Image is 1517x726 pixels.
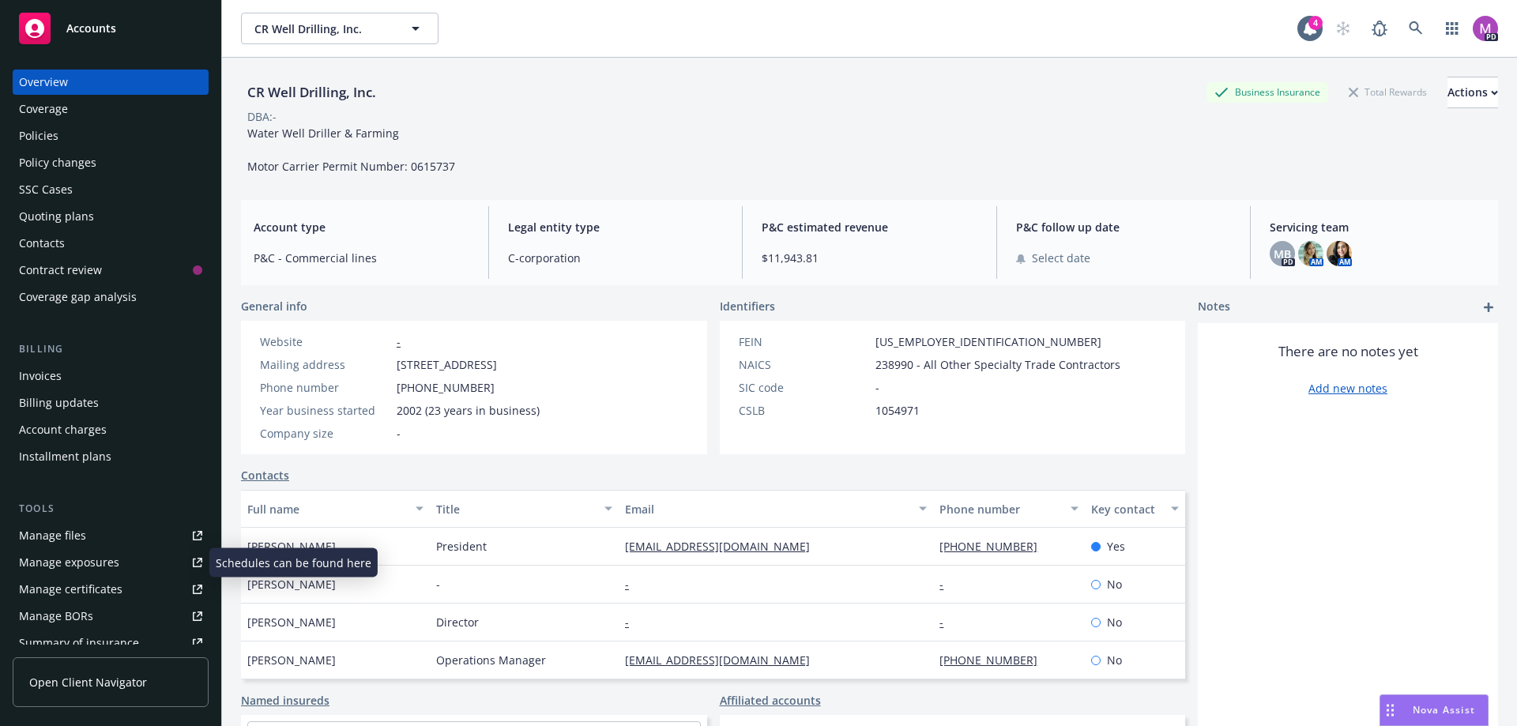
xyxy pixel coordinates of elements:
button: Actions [1447,77,1498,108]
span: [US_EMPLOYER_IDENTIFICATION_NUMBER] [875,333,1101,350]
a: Contacts [241,467,289,483]
span: Accounts [66,22,116,35]
a: Account charges [13,417,209,442]
a: - [939,577,956,592]
div: Installment plans [19,444,111,469]
div: Billing [13,341,209,357]
a: Quoting plans [13,204,209,229]
a: Policies [13,123,209,149]
div: Manage BORs [19,604,93,629]
a: - [939,615,956,630]
div: 4 [1308,16,1323,30]
a: Overview [13,70,209,95]
div: Phone number [939,501,1060,517]
a: Search [1400,13,1432,44]
div: CSLB [739,402,869,419]
span: P&C estimated revenue [762,219,977,235]
div: Year business started [260,402,390,419]
span: [PERSON_NAME] [247,538,336,555]
span: General info [241,298,307,314]
div: Policies [19,123,58,149]
div: Account charges [19,417,107,442]
a: Manage files [13,523,209,548]
button: Key contact [1085,490,1185,528]
a: Contract review [13,258,209,283]
span: 1054971 [875,402,920,419]
span: P&C follow up date [1016,219,1232,235]
button: CR Well Drilling, Inc. [241,13,439,44]
div: Phone number [260,379,390,396]
div: Summary of insurance [19,630,139,656]
div: Full name [247,501,406,517]
div: Tools [13,501,209,517]
a: Coverage gap analysis [13,284,209,310]
button: Full name [241,490,430,528]
div: SIC code [739,379,869,396]
span: No [1107,614,1122,630]
a: Billing updates [13,390,209,416]
div: Contacts [19,231,65,256]
a: Report a Bug [1364,13,1395,44]
div: Title [436,501,595,517]
div: NAICS [739,356,869,373]
a: [EMAIL_ADDRESS][DOMAIN_NAME] [625,653,822,668]
a: SSC Cases [13,177,209,202]
a: [PHONE_NUMBER] [939,539,1050,554]
a: Policy changes [13,150,209,175]
span: $11,943.81 [762,250,977,266]
span: There are no notes yet [1278,342,1418,361]
span: CR Well Drilling, Inc. [254,21,391,37]
a: Manage BORs [13,604,209,629]
span: [STREET_ADDRESS] [397,356,497,373]
a: Summary of insurance [13,630,209,656]
span: P&C - Commercial lines [254,250,469,266]
div: Business Insurance [1206,82,1328,102]
a: Invoices [13,363,209,389]
div: Invoices [19,363,62,389]
div: Key contact [1091,501,1161,517]
a: [PHONE_NUMBER] [939,653,1050,668]
div: Coverage gap analysis [19,284,137,310]
span: Identifiers [720,298,775,314]
span: Water Well Driller & Farming Motor Carrier Permit Number: 0615737 [247,126,455,174]
button: Email [619,490,933,528]
a: - [625,577,642,592]
div: Actions [1447,77,1498,107]
a: Coverage [13,96,209,122]
span: President [436,538,487,555]
span: Nova Assist [1413,703,1475,717]
div: Website [260,333,390,350]
span: No [1107,576,1122,592]
div: Policy changes [19,150,96,175]
div: Manage files [19,523,86,548]
a: Switch app [1436,13,1468,44]
div: CR Well Drilling, Inc. [241,82,382,103]
div: Manage certificates [19,577,122,602]
span: [PERSON_NAME] [247,576,336,592]
span: MB [1274,246,1291,262]
span: Operations Manager [436,652,546,668]
img: photo [1473,16,1498,41]
span: 238990 - All Other Specialty Trade Contractors [875,356,1120,373]
button: Title [430,490,619,528]
a: add [1479,298,1498,317]
span: Open Client Navigator [29,674,147,690]
span: - [397,425,401,442]
button: Nova Assist [1380,694,1489,726]
div: Contract review [19,258,102,283]
a: Affiliated accounts [720,692,821,709]
div: Billing updates [19,390,99,416]
div: FEIN [739,333,869,350]
a: Manage certificates [13,577,209,602]
div: Company size [260,425,390,442]
span: Notes [1198,298,1230,317]
button: Phone number [933,490,1084,528]
span: Select date [1032,250,1090,266]
div: Overview [19,70,68,95]
span: Servicing team [1270,219,1485,235]
a: Manage exposures [13,550,209,575]
div: Coverage [19,96,68,122]
a: Installment plans [13,444,209,469]
span: [PHONE_NUMBER] [397,379,495,396]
